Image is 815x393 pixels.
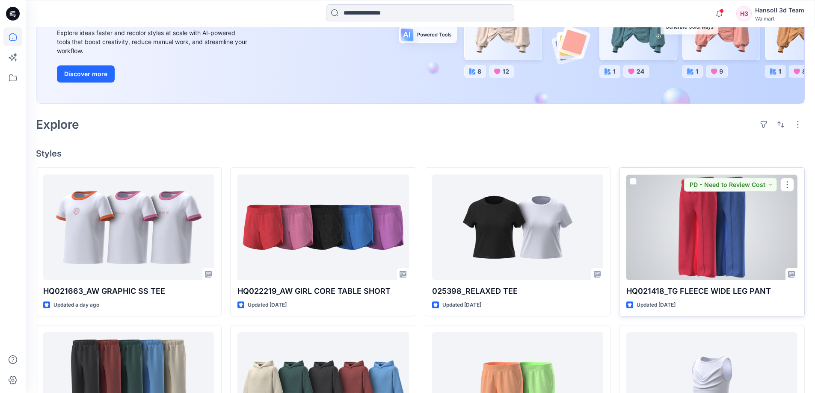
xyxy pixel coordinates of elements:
div: Walmart [755,15,804,22]
a: Discover more [57,65,249,83]
a: HQ022219_AW GIRL CORE TABLE SHORT [237,174,409,280]
a: HQ021418_TG FLEECE WIDE LEG PANT [626,174,797,280]
h4: Styles [36,148,805,159]
p: Updated [DATE] [442,301,481,310]
p: HQ021418_TG FLEECE WIDE LEG PANT [626,285,797,297]
p: HQ021663_AW GRAPHIC SS TEE [43,285,214,297]
p: Updated [DATE] [637,301,676,310]
button: Discover more [57,65,115,83]
h2: Explore [36,118,79,131]
p: Updated a day ago [53,301,99,310]
div: Explore ideas faster and recolor styles at scale with AI-powered tools that boost creativity, red... [57,28,249,55]
div: Hansoll 3d Team [755,5,804,15]
p: 025398_RELAXED TEE [432,285,603,297]
a: HQ021663_AW GRAPHIC SS TEE [43,174,214,280]
div: H3 [736,6,752,21]
p: HQ022219_AW GIRL CORE TABLE SHORT [237,285,409,297]
a: 025398_RELAXED TEE [432,174,603,280]
p: Updated [DATE] [248,301,287,310]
